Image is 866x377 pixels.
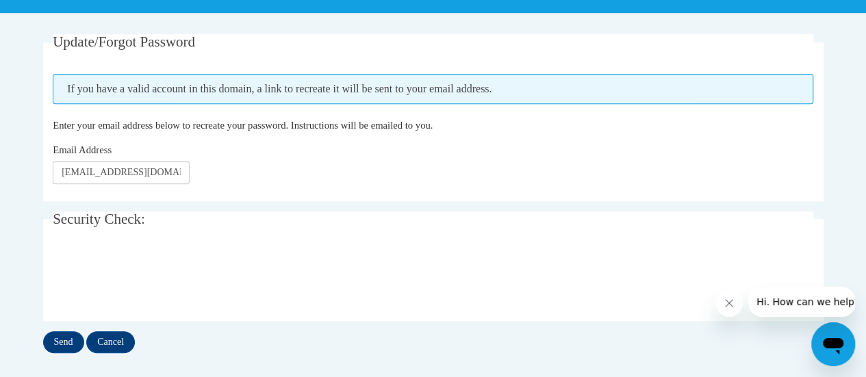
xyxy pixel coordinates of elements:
span: If you have a valid account in this domain, a link to recreate it will be sent to your email addr... [53,74,813,104]
iframe: Button to launch messaging window [811,322,855,366]
span: Enter your email address below to recreate your password. Instructions will be emailed to you. [53,120,433,131]
span: Hi. How can we help? [8,10,111,21]
span: Security Check: [53,211,145,227]
iframe: reCAPTCHA [53,250,261,304]
span: Update/Forgot Password [53,34,195,50]
input: Send [43,331,84,353]
span: Email Address [53,144,112,155]
input: Email [53,161,190,184]
iframe: Message from company [748,287,855,317]
iframe: Close message [715,289,743,317]
input: Cancel [86,331,135,353]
